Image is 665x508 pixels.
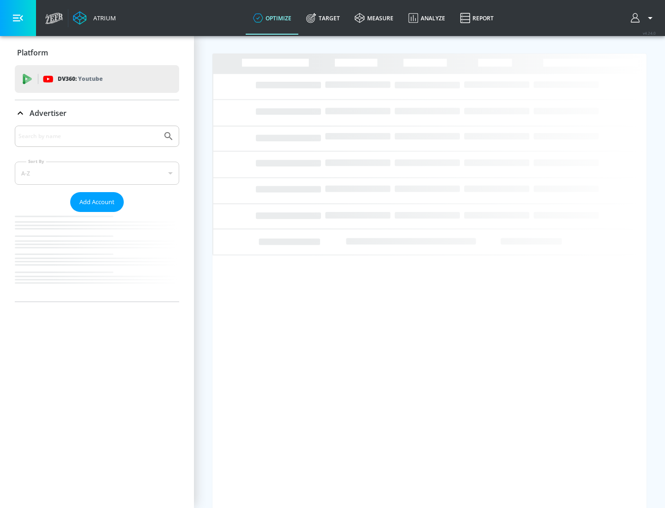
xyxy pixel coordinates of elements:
[15,65,179,93] div: DV360: Youtube
[58,74,103,84] p: DV360:
[347,1,401,35] a: measure
[15,162,179,185] div: A-Z
[299,1,347,35] a: Target
[15,126,179,302] div: Advertiser
[79,197,115,207] span: Add Account
[78,74,103,84] p: Youtube
[26,158,46,164] label: Sort By
[30,108,66,118] p: Advertiser
[73,11,116,25] a: Atrium
[15,212,179,302] nav: list of Advertiser
[453,1,501,35] a: Report
[643,30,656,36] span: v 4.24.0
[246,1,299,35] a: optimize
[90,14,116,22] div: Atrium
[17,48,48,58] p: Platform
[15,40,179,66] div: Platform
[401,1,453,35] a: Analyze
[70,192,124,212] button: Add Account
[15,100,179,126] div: Advertiser
[18,130,158,142] input: Search by name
